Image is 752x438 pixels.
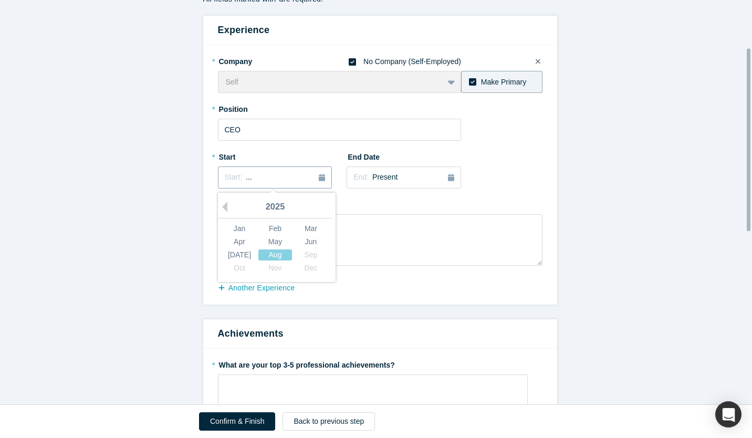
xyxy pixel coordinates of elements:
input: Sales Manager [218,119,462,141]
label: Start [218,148,277,163]
label: End Date [347,148,405,163]
span: ... [246,173,252,181]
div: 2025 [218,196,332,218]
button: Previous Year [217,202,227,212]
button: Back to previous step [283,412,375,431]
label: Company [218,53,277,67]
div: month 2025-08 [222,222,329,275]
div: Choose August 2025 [258,249,292,260]
div: Choose April 2025 [223,236,256,247]
div: Choose January 2025 [223,223,256,234]
div: No Company (Self-Employed) [363,56,461,67]
span: Start: [225,173,242,181]
div: Make Primary [481,77,526,88]
div: Choose February 2025 [258,223,292,234]
div: rdw-editor [225,378,521,395]
button: Start:... [218,166,332,189]
div: Choose May 2025 [258,236,292,247]
div: Choose July 2025 [223,249,256,260]
h3: Experience [218,23,542,37]
span: End: [353,173,369,181]
div: Choose March 2025 [294,223,328,234]
span: Present [372,173,398,181]
button: another Experience [218,279,306,297]
button: End:Present [347,166,461,189]
label: Position [218,100,277,115]
label: What are your top 3-5 professional achievements? [218,356,542,371]
button: Confirm & Finish [199,412,275,431]
div: Choose June 2025 [294,236,328,247]
h3: Achievements [218,327,542,341]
